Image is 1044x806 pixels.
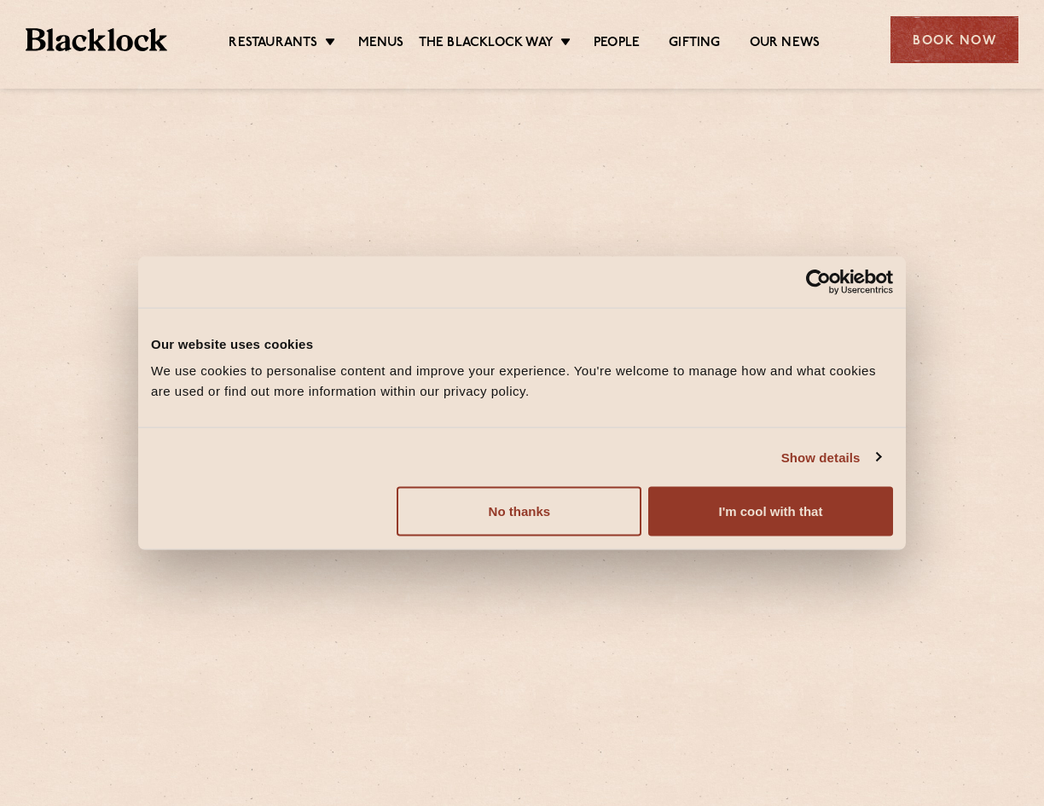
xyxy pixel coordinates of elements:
a: Usercentrics Cookiebot - opens in a new window [744,269,893,294]
img: BL_Textured_Logo-footer-cropped.svg [26,28,167,52]
button: No thanks [397,487,641,536]
a: The Blacklock Way [419,35,554,54]
a: People [594,35,640,54]
button: I'm cool with that [648,487,893,536]
div: Our website uses cookies [151,333,893,354]
div: We use cookies to personalise content and improve your experience. You're welcome to manage how a... [151,361,893,402]
a: Menus [358,35,404,54]
a: Restaurants [229,35,317,54]
div: Book Now [890,16,1018,63]
a: Gifting [669,35,720,54]
a: Show details [781,447,880,467]
a: Our News [750,35,821,54]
